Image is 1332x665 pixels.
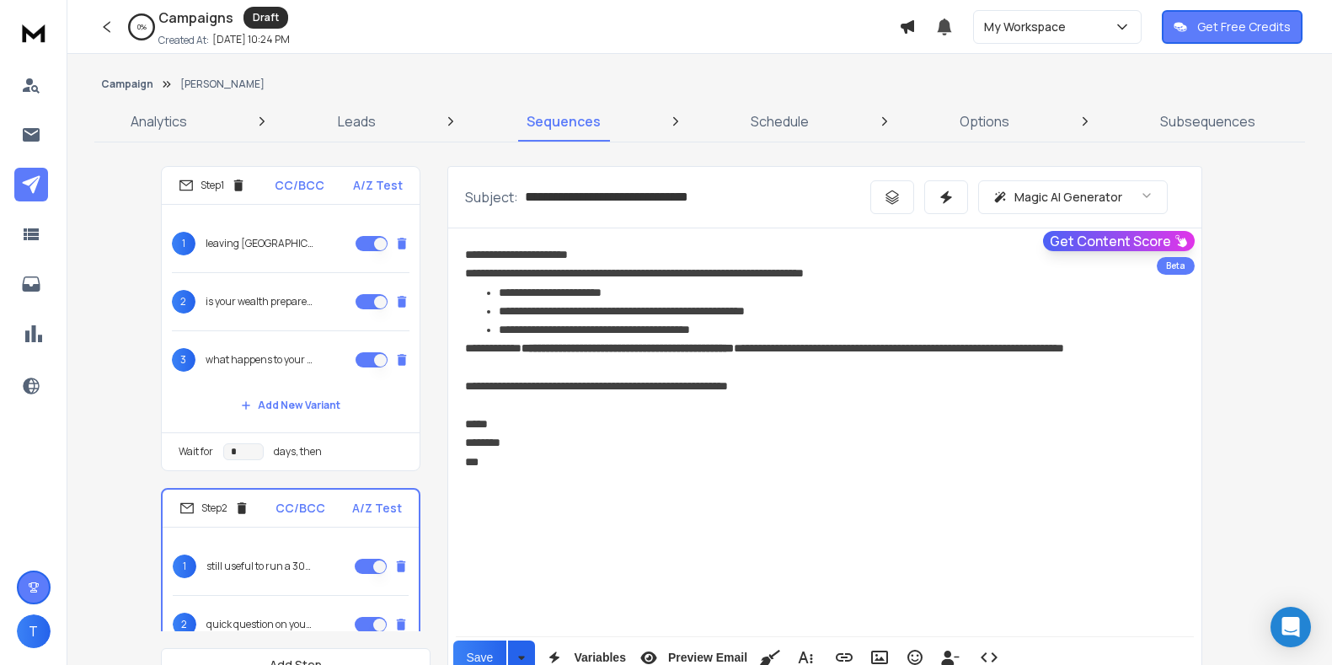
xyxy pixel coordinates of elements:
span: 1 [173,555,196,578]
div: Draft [243,7,288,29]
p: My Workspace [984,19,1073,35]
span: 2 [172,290,195,314]
p: Get Free Credits [1197,19,1291,35]
span: Variables [570,651,629,665]
button: Get Content Score [1043,231,1195,251]
p: days, then [274,445,322,459]
p: Sequences [527,111,601,131]
p: still useful to run a 30-min check? [206,560,314,573]
p: Analytics [131,111,187,131]
div: Step 2 [179,501,249,516]
button: T [17,614,51,648]
button: Add New Variant [227,389,354,422]
a: Options [950,101,1019,142]
a: Schedule [741,101,819,142]
p: Created At: [158,34,209,47]
span: 3 [172,348,195,372]
button: Campaign [101,78,153,91]
p: Schedule [751,111,809,131]
a: Leads [328,101,386,142]
p: Magic AI Generator [1014,189,1122,206]
a: Subsequences [1150,101,1265,142]
div: Step 1 [179,178,246,193]
p: [PERSON_NAME] [180,78,265,91]
p: Subject: [465,187,518,207]
p: [DATE] 10:24 PM [212,33,290,46]
button: Get Free Credits [1162,10,1303,44]
p: is your wealth prepared for life after Saudi? [206,295,313,308]
div: Beta [1157,257,1195,275]
p: A/Z Test [352,500,402,517]
p: CC/BCC [275,177,324,194]
img: logo [17,17,51,48]
p: Options [960,111,1009,131]
div: Open Intercom Messenger [1270,607,1311,647]
li: Step1CC/BCCA/Z Test1leaving [GEOGRAPHIC_DATA]? Let’s structure your wealth2is your wealth prepare... [161,166,420,471]
p: leaving [GEOGRAPHIC_DATA]? Let’s structure your wealth [206,237,313,250]
a: Sequences [516,101,611,142]
p: Leads [338,111,376,131]
span: Preview Email [665,651,751,665]
p: A/Z Test [353,177,403,194]
span: 2 [173,613,196,636]
p: CC/BCC [275,500,325,517]
a: Analytics [120,101,197,142]
h1: Campaigns [158,8,233,28]
button: Magic AI Generator [978,180,1168,214]
p: quick question on your move back [206,618,314,631]
p: 0 % [137,22,147,32]
span: 1 [172,232,195,255]
p: Wait for [179,445,213,459]
p: what happens to your wealth after Saudi? [206,353,313,367]
p: Subsequences [1160,111,1255,131]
